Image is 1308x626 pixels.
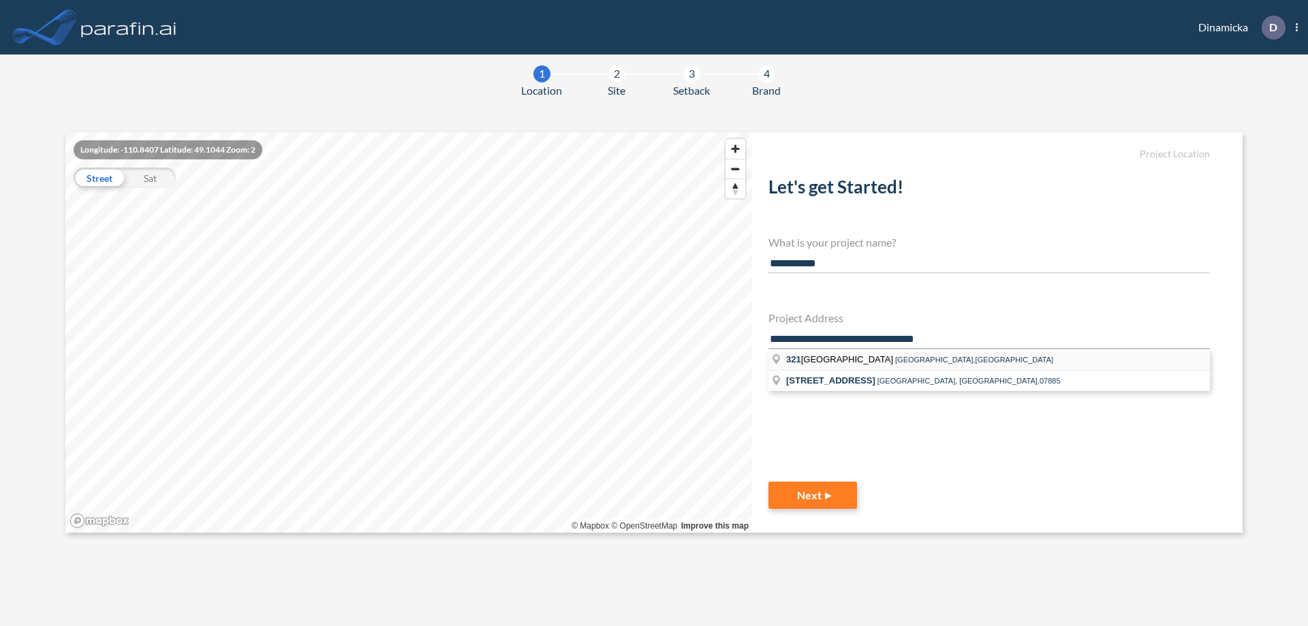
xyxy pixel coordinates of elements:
span: [GEOGRAPHIC_DATA], [GEOGRAPHIC_DATA],07885 [877,377,1061,385]
span: [GEOGRAPHIC_DATA],[GEOGRAPHIC_DATA] [895,356,1053,364]
a: Mapbox [572,521,609,531]
h5: Project Location [768,148,1210,160]
span: 321 [786,354,801,364]
button: Zoom in [726,139,745,159]
span: [GEOGRAPHIC_DATA] [786,354,895,364]
div: Sat [125,168,176,188]
h4: Project Address [768,311,1210,324]
a: Improve this map [681,521,749,531]
h2: Let's get Started! [768,176,1210,203]
p: D [1269,21,1277,33]
div: Longitude: -110.8407 Latitude: 49.1044 Zoom: 2 [74,140,262,159]
button: Zoom out [726,159,745,178]
span: Site [608,82,625,99]
img: logo [78,14,179,41]
span: Setback [673,82,710,99]
canvas: Map [65,132,752,533]
span: Brand [752,82,781,99]
div: Dinamicka [1178,16,1298,40]
h4: What is your project name? [768,236,1210,249]
button: Next [768,482,857,509]
div: Street [74,168,125,188]
span: [STREET_ADDRESS] [786,375,875,386]
button: Reset bearing to north [726,178,745,198]
div: 3 [683,65,700,82]
span: Location [521,82,562,99]
div: 1 [533,65,550,82]
div: 4 [758,65,775,82]
a: Mapbox homepage [69,513,129,529]
div: 2 [608,65,625,82]
a: OpenStreetMap [611,521,677,531]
